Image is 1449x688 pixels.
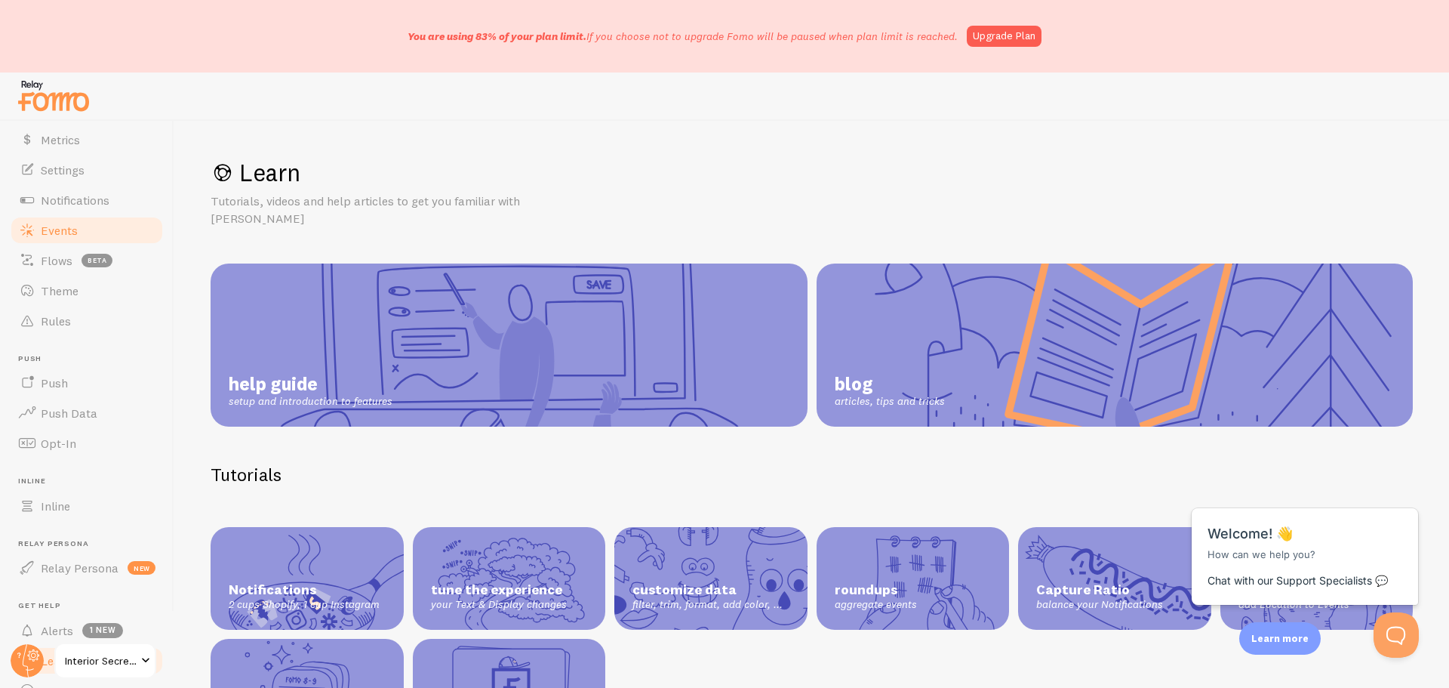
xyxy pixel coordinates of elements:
a: Events [9,215,165,245]
span: Relay Persona [41,560,118,575]
a: Flows beta [9,245,165,276]
span: Inline [41,498,70,514]
div: Learn more [1239,622,1321,655]
a: Rules [9,306,165,336]
a: Relay Persona new [9,553,165,583]
span: Relay Persona [18,539,165,549]
a: blog articles, tips and tricks [817,264,1414,427]
img: fomo-relay-logo-orange.svg [16,76,91,115]
a: Interior Secrets [54,643,156,679]
span: You are using 83% of your plan limit. [408,29,586,43]
span: Notifications [41,193,109,208]
span: Rules [41,313,71,329]
span: Notifications [229,582,386,599]
span: customize data [632,582,789,599]
a: Inline [9,491,165,521]
a: Theme [9,276,165,306]
h2: Tutorials [211,463,1413,486]
span: Settings [41,162,85,177]
iframe: Help Scout Beacon - Messages and Notifications [1184,470,1427,612]
a: Alerts 1 new [9,615,165,646]
span: Flows [41,253,72,268]
p: Tutorials, videos and help articles to get you familiar with [PERSON_NAME] [211,193,573,227]
span: aggregate events [835,598,992,612]
span: balance your Notifications [1036,598,1193,612]
span: Events [41,223,78,238]
span: your Text & Display changes [431,598,588,612]
span: Push Data [41,406,97,421]
span: new [128,561,155,575]
span: articles, tips and tricks [835,395,945,409]
span: 2 cups Shopify, 1 cup Instagram [229,598,386,612]
span: Theme [41,283,78,298]
span: tune the experience [431,582,588,599]
span: 1 new [82,623,123,638]
a: Settings [9,155,165,185]
span: filter, trim, format, add color, ... [632,598,789,612]
a: Upgrade Plan [967,26,1041,47]
span: Inline [18,477,165,486]
span: setup and introduction to features [229,395,392,409]
span: Push [18,354,165,364]
span: blog [835,372,945,395]
p: Learn more [1251,631,1309,646]
span: Metrics [41,132,80,147]
span: Interior Secrets [65,652,137,670]
iframe: Help Scout Beacon - Open [1374,612,1419,658]
a: Push [9,368,165,398]
span: help guide [229,372,392,395]
span: Push [41,375,68,390]
h1: Learn [211,157,1413,188]
span: roundups [835,582,992,599]
a: help guide setup and introduction to features [211,264,808,427]
span: beta [82,254,112,267]
a: Opt-In [9,428,165,458]
a: Notifications [9,185,165,215]
p: If you choose not to upgrade Fomo will be paused when plan limit is reached. [408,29,958,44]
span: Get Help [18,601,165,611]
span: Alerts [41,623,73,638]
a: Push Data [9,398,165,428]
span: Capture Ratio [1036,582,1193,599]
a: Metrics [9,125,165,155]
span: Opt-In [41,436,76,451]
